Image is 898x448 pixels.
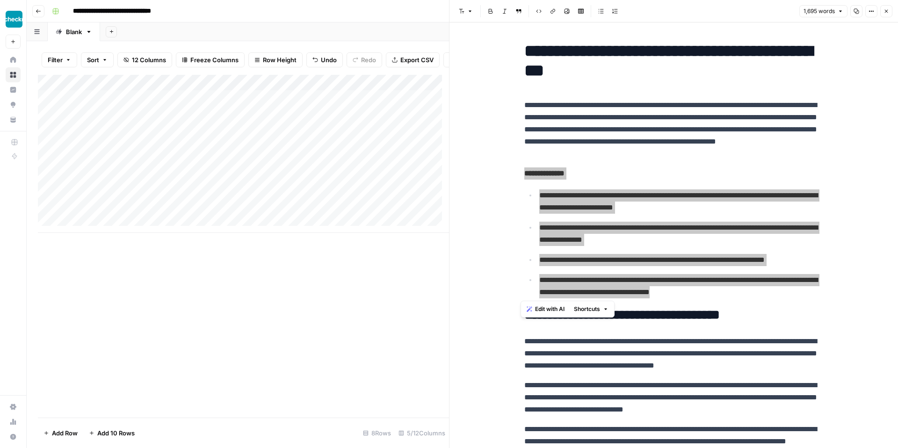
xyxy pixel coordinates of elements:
[6,7,21,31] button: Workspace: Checkr
[87,55,99,65] span: Sort
[804,7,835,15] span: 1,695 words
[386,52,440,67] button: Export CSV
[535,305,565,313] span: Edit with AI
[6,82,21,97] a: Insights
[42,52,77,67] button: Filter
[574,305,600,313] span: Shortcuts
[248,52,303,67] button: Row Height
[400,55,434,65] span: Export CSV
[321,55,337,65] span: Undo
[97,428,135,438] span: Add 10 Rows
[38,426,83,441] button: Add Row
[306,52,343,67] button: Undo
[6,52,21,67] a: Home
[132,55,166,65] span: 12 Columns
[361,55,376,65] span: Redo
[263,55,297,65] span: Row Height
[6,112,21,127] a: Your Data
[6,67,21,82] a: Browse
[6,399,21,414] a: Settings
[799,5,847,17] button: 1,695 words
[66,27,82,36] div: Blank
[395,426,449,441] div: 5/12 Columns
[176,52,245,67] button: Freeze Columns
[347,52,382,67] button: Redo
[6,414,21,429] a: Usage
[523,303,568,315] button: Edit with AI
[48,55,63,65] span: Filter
[190,55,239,65] span: Freeze Columns
[359,426,395,441] div: 8 Rows
[570,303,612,315] button: Shortcuts
[48,22,100,41] a: Blank
[117,52,172,67] button: 12 Columns
[52,428,78,438] span: Add Row
[6,429,21,444] button: Help + Support
[6,97,21,112] a: Opportunities
[81,52,114,67] button: Sort
[6,11,22,28] img: Checkr Logo
[83,426,140,441] button: Add 10 Rows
